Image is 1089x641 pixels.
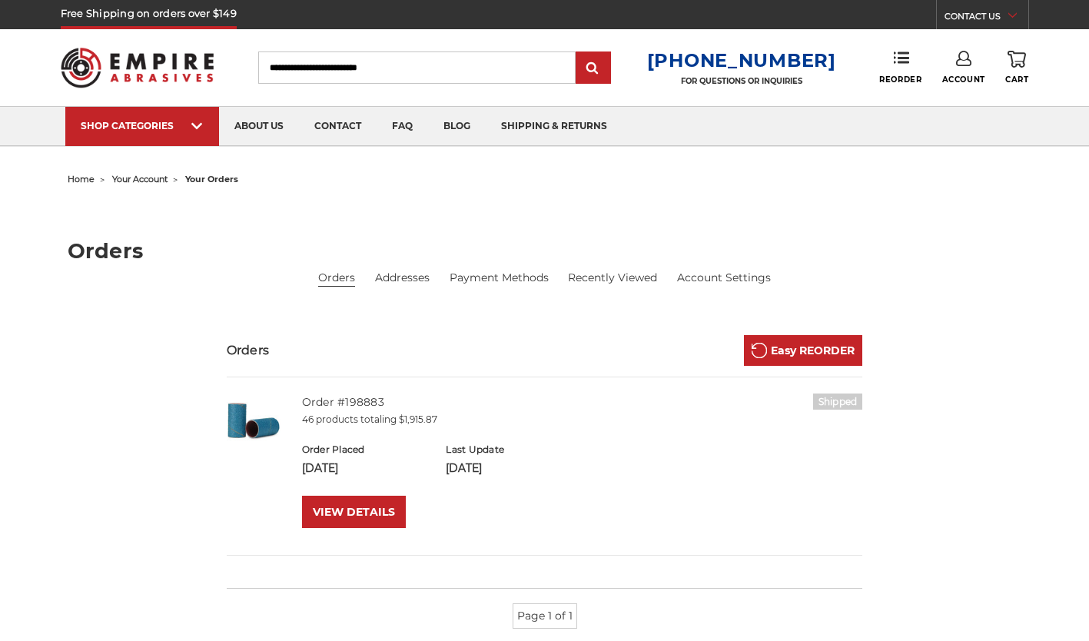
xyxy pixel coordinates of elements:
a: Addresses [375,270,430,286]
input: Submit [578,53,609,84]
p: FOR QUESTIONS OR INQUIRIES [647,76,836,86]
a: Cart [1005,51,1028,85]
a: shipping & returns [486,107,623,146]
h6: Order Placed [302,443,430,457]
a: contact [299,107,377,146]
a: Reorder [879,51,921,84]
a: Payment Methods [450,270,549,286]
img: Empire Abrasives [61,38,214,98]
a: home [68,174,95,184]
span: [DATE] [302,461,338,475]
h1: Orders [68,241,1022,261]
li: Orders [318,270,355,287]
span: Cart [1005,75,1028,85]
a: Recently Viewed [568,270,657,286]
h3: Orders [227,341,270,360]
p: 46 products totaling $1,915.87 [302,413,863,427]
h6: Last Update [446,443,574,457]
li: Page 1 of 1 [513,603,577,629]
a: [PHONE_NUMBER] [647,49,836,71]
a: blog [428,107,486,146]
a: your account [112,174,168,184]
a: about us [219,107,299,146]
a: Account Settings [677,270,771,286]
div: SHOP CATEGORIES [81,120,204,131]
span: [DATE] [446,461,482,475]
a: VIEW DETAILS [302,496,406,528]
a: Order #198883 [302,395,384,409]
a: Easy REORDER [744,335,862,366]
span: Account [942,75,985,85]
a: CONTACT US [945,8,1028,29]
h6: Shipped [813,394,863,410]
img: 2" x 1-1/2" Spiral Bands Zirconia Aluminum [227,394,281,447]
span: Reorder [879,75,921,85]
span: your orders [185,174,238,184]
a: faq [377,107,428,146]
